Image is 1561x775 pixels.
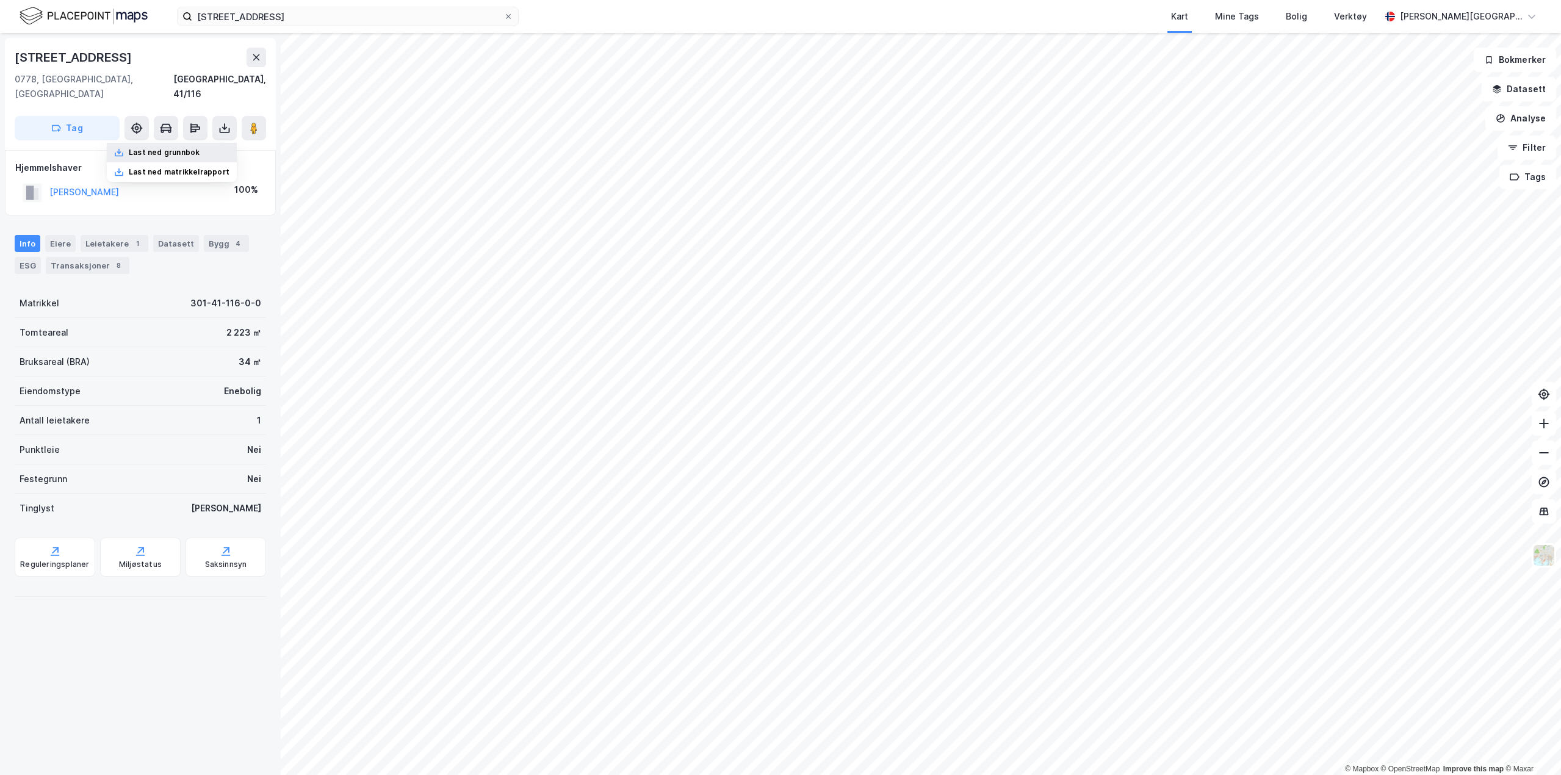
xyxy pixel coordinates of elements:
[15,116,120,140] button: Tag
[1498,135,1556,160] button: Filter
[15,235,40,252] div: Info
[1286,9,1307,24] div: Bolig
[20,501,54,516] div: Tinglyst
[1334,9,1367,24] div: Verktøy
[234,182,258,197] div: 100%
[232,237,244,250] div: 4
[1215,9,1259,24] div: Mine Tags
[226,325,261,340] div: 2 223 ㎡
[247,442,261,457] div: Nei
[20,325,68,340] div: Tomteareal
[224,384,261,398] div: Enebolig
[239,355,261,369] div: 34 ㎡
[15,160,265,175] div: Hjemmelshaver
[1400,9,1522,24] div: [PERSON_NAME][GEOGRAPHIC_DATA]
[20,472,67,486] div: Festegrunn
[1345,765,1379,773] a: Mapbox
[46,257,129,274] div: Transaksjoner
[20,442,60,457] div: Punktleie
[1474,48,1556,72] button: Bokmerker
[1485,106,1556,131] button: Analyse
[257,413,261,428] div: 1
[20,5,148,27] img: logo.f888ab2527a4732fd821a326f86c7f29.svg
[15,48,134,67] div: [STREET_ADDRESS]
[247,472,261,486] div: Nei
[173,72,266,101] div: [GEOGRAPHIC_DATA], 41/116
[20,560,89,569] div: Reguleringsplaner
[205,560,247,569] div: Saksinnsyn
[129,148,200,157] div: Last ned grunnbok
[20,384,81,398] div: Eiendomstype
[153,235,199,252] div: Datasett
[1500,716,1561,775] iframe: Chat Widget
[190,296,261,311] div: 301-41-116-0-0
[81,235,148,252] div: Leietakere
[20,413,90,428] div: Antall leietakere
[191,501,261,516] div: [PERSON_NAME]
[15,257,41,274] div: ESG
[112,259,124,272] div: 8
[1482,77,1556,101] button: Datasett
[131,237,143,250] div: 1
[1499,165,1556,189] button: Tags
[1443,765,1504,773] a: Improve this map
[20,296,59,311] div: Matrikkel
[45,235,76,252] div: Eiere
[119,560,162,569] div: Miljøstatus
[1381,765,1440,773] a: OpenStreetMap
[15,72,173,101] div: 0778, [GEOGRAPHIC_DATA], [GEOGRAPHIC_DATA]
[204,235,249,252] div: Bygg
[1171,9,1188,24] div: Kart
[192,7,503,26] input: Søk på adresse, matrikkel, gårdeiere, leietakere eller personer
[129,167,229,177] div: Last ned matrikkelrapport
[1532,544,1556,567] img: Z
[20,355,90,369] div: Bruksareal (BRA)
